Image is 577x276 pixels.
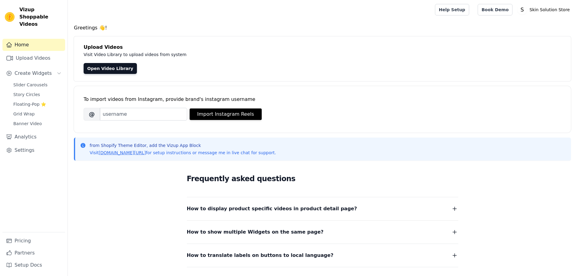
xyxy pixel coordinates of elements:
[187,173,458,185] h2: Frequently asked questions
[74,24,571,32] h4: Greetings 👋!
[187,205,458,213] button: How to display product specific videos in product detail page?
[2,131,65,143] a: Analytics
[13,91,40,98] span: Story Circles
[84,51,355,58] p: Visit Video Library to upload videos from system
[15,70,52,77] span: Create Widgets
[13,111,35,117] span: Grid Wrap
[187,251,458,260] button: How to translate labels on buttons to local language?
[187,251,333,260] span: How to translate labels on buttons to local language?
[13,82,48,88] span: Slider Carousels
[84,108,100,121] span: @
[19,6,63,28] span: Vizup Shoppable Videos
[527,4,572,15] p: Skin Solution Store
[10,110,65,118] a: Grid Wrap
[2,235,65,247] a: Pricing
[10,119,65,128] a: Banner Video
[84,63,137,74] a: Open Video Library
[90,150,276,156] p: Visit for setup instructions or message me in live chat for support.
[84,96,561,103] div: To import videos from Instagram, provide brand's instagram username
[2,39,65,51] a: Home
[10,90,65,99] a: Story Circles
[187,228,458,236] button: How to show multiple Widgets on the same page?
[99,150,146,155] a: [DOMAIN_NAME][URL]
[2,259,65,271] a: Setup Docs
[10,100,65,108] a: Floating-Pop ⭐
[2,67,65,79] button: Create Widgets
[521,7,524,13] text: S
[13,101,46,107] span: Floating-Pop ⭐
[100,108,187,121] input: username
[517,4,572,15] button: S Skin Solution Store
[478,4,512,15] a: Book Demo
[5,12,15,22] img: Vizup
[90,142,276,148] p: from Shopify Theme Editor, add the Vizup App Block
[2,247,65,259] a: Partners
[187,228,324,236] span: How to show multiple Widgets on the same page?
[435,4,469,15] a: Help Setup
[84,44,561,51] h4: Upload Videos
[2,144,65,156] a: Settings
[2,52,65,64] a: Upload Videos
[13,121,42,127] span: Banner Video
[190,108,262,120] button: Import Instagram Reels
[187,205,357,213] span: How to display product specific videos in product detail page?
[10,81,65,89] a: Slider Carousels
